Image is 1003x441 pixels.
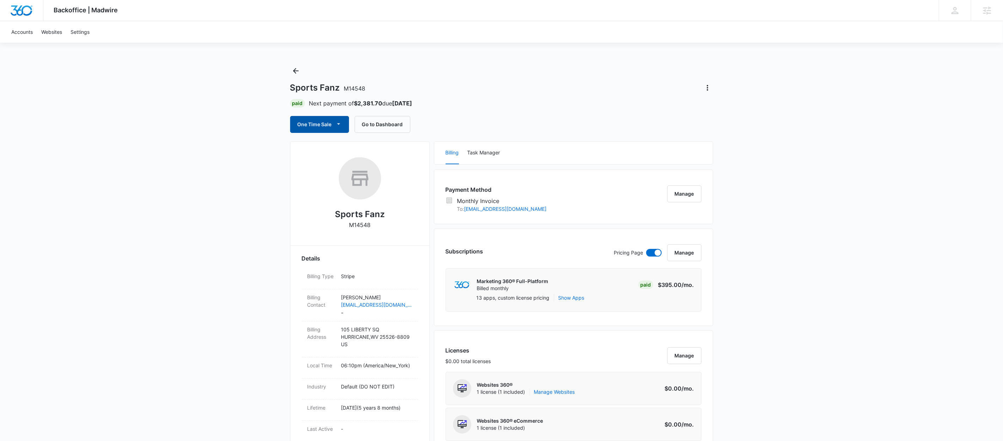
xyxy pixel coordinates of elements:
span: Details [302,254,320,263]
p: Pricing Page [614,249,643,257]
div: Billing Contact[PERSON_NAME][EMAIL_ADDRESS][DOMAIN_NAME]- [302,289,418,321]
dt: Billing Address [307,326,336,341]
div: Billing Address105 LIBERTY SQHURRICANE,WV 25526-8809US [302,321,418,357]
dt: Billing Type [307,272,336,280]
dt: Billing Contact [307,294,336,308]
a: Websites [37,21,66,43]
button: One Time Sale [290,116,349,133]
h3: Payment Method [446,185,547,194]
div: Paid [638,281,653,289]
h2: Sports Fanz [335,208,385,221]
p: M14548 [349,221,371,229]
p: 105 LIBERTY SQ HURRICANE , WV 25526-8809 US [341,326,412,348]
p: [PERSON_NAME] [341,294,412,301]
button: Back [290,65,301,76]
button: Manage [667,185,702,202]
button: Billing [446,142,459,164]
p: - [341,425,412,433]
p: 06:10pm ( America/New_York ) [341,362,412,369]
button: Actions [702,82,713,93]
p: Monthly Invoice [457,197,547,205]
p: [DATE] ( 5 years 8 months ) [341,404,412,411]
button: Manage [667,347,702,364]
span: /mo. [682,385,694,392]
dt: Local Time [307,362,336,369]
a: [EMAIL_ADDRESS][DOMAIN_NAME] [464,206,547,212]
span: M14548 [344,85,366,92]
p: Websites 360® eCommerce [477,417,543,424]
dt: Last Active [307,425,336,433]
p: 13 apps, custom license pricing [477,294,550,301]
p: Websites 360® [477,381,575,388]
p: $0.00 total licenses [446,357,491,365]
strong: [DATE] [392,100,412,107]
p: Marketing 360® Full-Platform [477,278,549,285]
p: $0.00 [661,420,694,429]
p: To: [457,205,547,213]
strong: $2,381.70 [354,100,383,107]
div: Paid [290,99,305,108]
button: Show Apps [558,294,585,301]
p: $395.00 [658,281,694,289]
p: Next payment of due [309,99,412,108]
dt: Lifetime [307,404,336,411]
span: Backoffice | Madwire [54,6,118,14]
p: $0.00 [661,384,694,393]
span: /mo. [682,281,694,288]
button: Go to Dashboard [355,116,410,133]
dd: - [341,294,412,317]
h3: Licenses [446,346,491,355]
button: Task Manager [467,142,500,164]
dt: Industry [307,383,336,390]
p: Stripe [341,272,412,280]
p: Default (DO NOT EDIT) [341,383,412,390]
span: /mo. [682,421,694,428]
a: Settings [66,21,94,43]
span: 1 license (1 included) [477,388,575,396]
img: marketing360Logo [454,281,470,289]
div: IndustryDefault (DO NOT EDIT) [302,379,418,400]
div: Billing TypeStripe [302,268,418,289]
a: [EMAIL_ADDRESS][DOMAIN_NAME] [341,301,412,308]
p: Billed monthly [477,285,549,292]
h1: Sports Fanz [290,82,366,93]
a: Accounts [7,21,37,43]
button: Manage [667,244,702,261]
span: 1 license (1 included) [477,424,543,431]
div: Lifetime[DATE](5 years 8 months) [302,400,418,421]
a: Manage Websites [534,388,575,396]
div: Local Time06:10pm (America/New_York) [302,357,418,379]
h3: Subscriptions [446,247,483,256]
